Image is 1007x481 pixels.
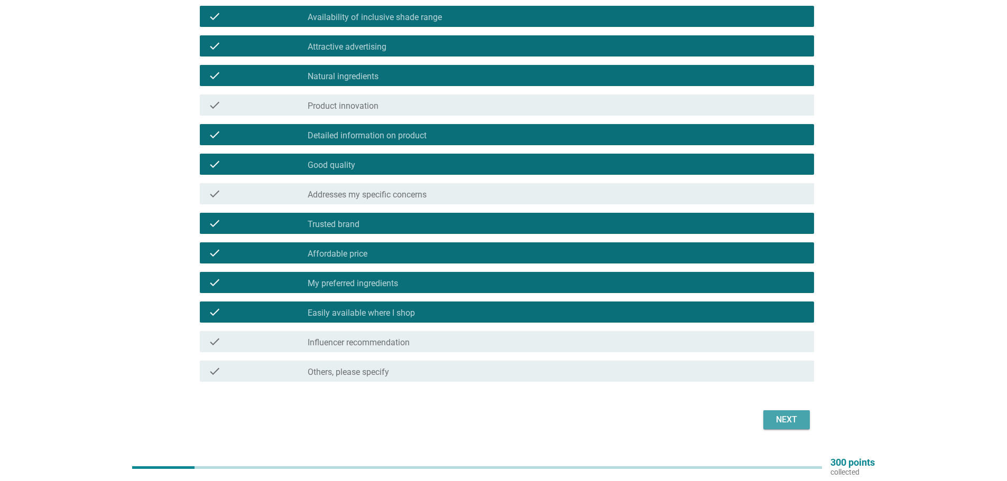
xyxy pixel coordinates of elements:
[208,187,221,200] i: check
[308,367,389,378] label: Others, please specify
[308,190,427,200] label: Addresses my specific concerns
[308,278,398,289] label: My preferred ingredients
[763,410,810,429] button: Next
[208,217,221,230] i: check
[208,247,221,259] i: check
[308,101,378,111] label: Product innovation
[308,71,378,82] label: Natural ingredients
[208,306,221,318] i: check
[308,337,410,348] label: Influencer recommendation
[830,458,875,467] p: 300 points
[308,249,367,259] label: Affordable price
[208,99,221,111] i: check
[830,467,875,477] p: collected
[208,128,221,141] i: check
[308,219,359,230] label: Trusted brand
[772,413,801,426] div: Next
[208,40,221,52] i: check
[308,42,386,52] label: Attractive advertising
[208,69,221,82] i: check
[308,308,415,318] label: Easily available where I shop
[208,335,221,348] i: check
[208,10,221,23] i: check
[308,130,427,141] label: Detailed information on product
[208,276,221,289] i: check
[208,158,221,171] i: check
[208,365,221,378] i: check
[308,12,442,23] label: Availability of inclusive shade range
[308,160,355,171] label: Good quality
